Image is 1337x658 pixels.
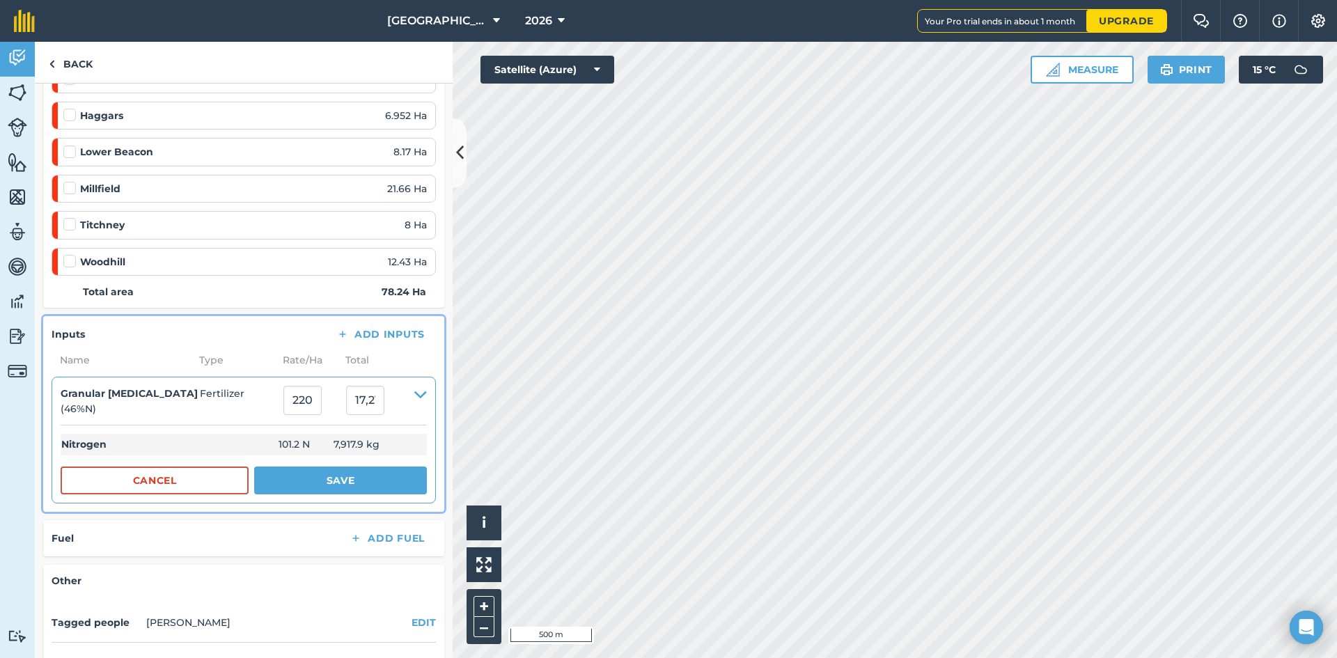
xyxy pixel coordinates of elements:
[337,352,369,368] span: Total
[1160,61,1173,78] img: svg+xml;base64,PHN2ZyB4bWxucz0iaHR0cDovL3d3dy53My5vcmcvMjAwMC9zdmciIHdpZHRoPSIxOSIgaGVpZ2h0PSIyNC...
[35,42,107,83] a: Back
[52,531,74,546] h4: Fuel
[1310,14,1327,28] img: A cog icon
[476,557,492,572] img: Four arrows, one pointing top left, one top right, one bottom right and the last bottom left
[52,615,141,630] h4: Tagged people
[1232,14,1249,28] img: A question mark icon
[8,152,27,173] img: svg+xml;base64,PHN2ZyB4bWxucz0iaHR0cDovL3d3dy53My5vcmcvMjAwMC9zdmciIHdpZHRoPSI1NiIgaGVpZ2h0PSI2MC...
[52,573,436,588] h4: Other
[61,467,249,494] button: Cancel
[146,615,230,630] li: [PERSON_NAME]
[925,16,1086,26] span: Your Pro trial ends in about 1 month
[1239,56,1323,84] button: 15 °C
[8,118,27,137] img: svg+xml;base64,PD94bWwgdmVyc2lvbj0iMS4wIiBlbmNvZGluZz0idXRmLTgiPz4KPCEtLSBHZW5lcmF0b3I6IEFkb2JlIE...
[474,617,494,637] button: –
[1287,56,1315,84] img: svg+xml;base64,PD94bWwgdmVyc2lvbj0iMS4wIiBlbmNvZGluZz0idXRmLTgiPz4KPCEtLSBHZW5lcmF0b3I6IEFkb2JlIE...
[278,434,328,455] td: 101.2 N
[8,291,27,312] img: svg+xml;base64,PD94bWwgdmVyc2lvbj0iMS4wIiBlbmNvZGluZz0idXRmLTgiPz4KPCEtLSBHZW5lcmF0b3I6IEFkb2JlIE...
[1272,13,1286,29] img: svg+xml;base64,PHN2ZyB4bWxucz0iaHR0cDovL3d3dy53My5vcmcvMjAwMC9zdmciIHdpZHRoPSIxNyIgaGVpZ2h0PSIxNy...
[385,108,427,123] span: 6.952 Ha
[80,144,153,159] strong: Lower Beacon
[388,254,427,269] span: 12.43 Ha
[52,327,85,342] h4: Inputs
[480,56,614,84] button: Satellite (Azure)
[8,629,27,643] img: svg+xml;base64,PD94bWwgdmVyc2lvbj0iMS4wIiBlbmNvZGluZz0idXRmLTgiPz4KPCEtLSBHZW5lcmF0b3I6IEFkb2JlIE...
[525,13,552,29] span: 2026
[8,82,27,103] img: svg+xml;base64,PHN2ZyB4bWxucz0iaHR0cDovL3d3dy53My5vcmcvMjAwMC9zdmciIHdpZHRoPSI1NiIgaGVpZ2h0PSI2MC...
[467,506,501,540] button: i
[52,352,191,368] span: Name
[49,56,55,72] img: svg+xml;base64,PHN2ZyB4bWxucz0iaHR0cDovL3d3dy53My5vcmcvMjAwMC9zdmciIHdpZHRoPSI5IiBoZWlnaHQ9IjI0Ii...
[8,326,27,347] img: svg+xml;base64,PD94bWwgdmVyc2lvbj0iMS4wIiBlbmNvZGluZz0idXRmLTgiPz4KPCEtLSBHZW5lcmF0b3I6IEFkb2JlIE...
[80,181,120,196] strong: Millfield
[8,256,27,277] img: svg+xml;base64,PD94bWwgdmVyc2lvbj0iMS4wIiBlbmNvZGluZz0idXRmLTgiPz4KPCEtLSBHZW5lcmF0b3I6IEFkb2JlIE...
[387,181,427,196] span: 21.66 Ha
[8,187,27,207] img: svg+xml;base64,PHN2ZyB4bWxucz0iaHR0cDovL3d3dy53My5vcmcvMjAwMC9zdmciIHdpZHRoPSI1NiIgaGVpZ2h0PSI2MC...
[1086,10,1166,32] a: Upgrade
[1290,611,1323,644] div: Open Intercom Messenger
[1031,56,1134,84] button: Measure
[200,386,283,417] span: Fertilizer
[8,361,27,381] img: svg+xml;base64,PD94bWwgdmVyc2lvbj0iMS4wIiBlbmNvZGluZz0idXRmLTgiPz4KPCEtLSBHZW5lcmF0b3I6IEFkb2JlIE...
[482,514,486,531] span: i
[274,352,337,368] span: Rate/ Ha
[8,221,27,242] img: svg+xml;base64,PD94bWwgdmVyc2lvbj0iMS4wIiBlbmNvZGluZz0idXRmLTgiPz4KPCEtLSBHZW5lcmF0b3I6IEFkb2JlIE...
[325,324,436,344] button: Add Inputs
[61,401,200,416] p: ( 46 % N )
[8,47,27,68] img: svg+xml;base64,PD94bWwgdmVyc2lvbj0iMS4wIiBlbmNvZGluZz0idXRmLTgiPz4KPCEtLSBHZW5lcmF0b3I6IEFkb2JlIE...
[61,434,278,455] th: Nitrogen
[61,386,427,417] summary: Granular [MEDICAL_DATA](46%N)Fertilizer
[1253,56,1276,84] span: 15 ° C
[1193,14,1210,28] img: Two speech bubbles overlapping with the left bubble in the forefront
[1046,63,1060,77] img: Ruler icon
[254,467,427,494] button: Save
[14,10,35,32] img: fieldmargin Logo
[191,352,274,368] span: Type
[405,217,427,233] span: 8 Ha
[328,434,427,455] td: 7,917.9 kg
[80,254,125,269] strong: Woodhill
[1148,56,1226,84] button: Print
[393,144,427,159] span: 8.17 Ha
[80,108,123,123] strong: Haggars
[83,284,134,299] strong: Total area
[382,284,426,299] strong: 78.24 Ha
[474,596,494,617] button: +
[412,615,436,630] button: EDIT
[338,528,436,548] button: Add Fuel
[80,217,125,233] strong: Titchney
[387,13,487,29] span: [GEOGRAPHIC_DATA] (new)
[61,386,200,401] h4: Granular [MEDICAL_DATA]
